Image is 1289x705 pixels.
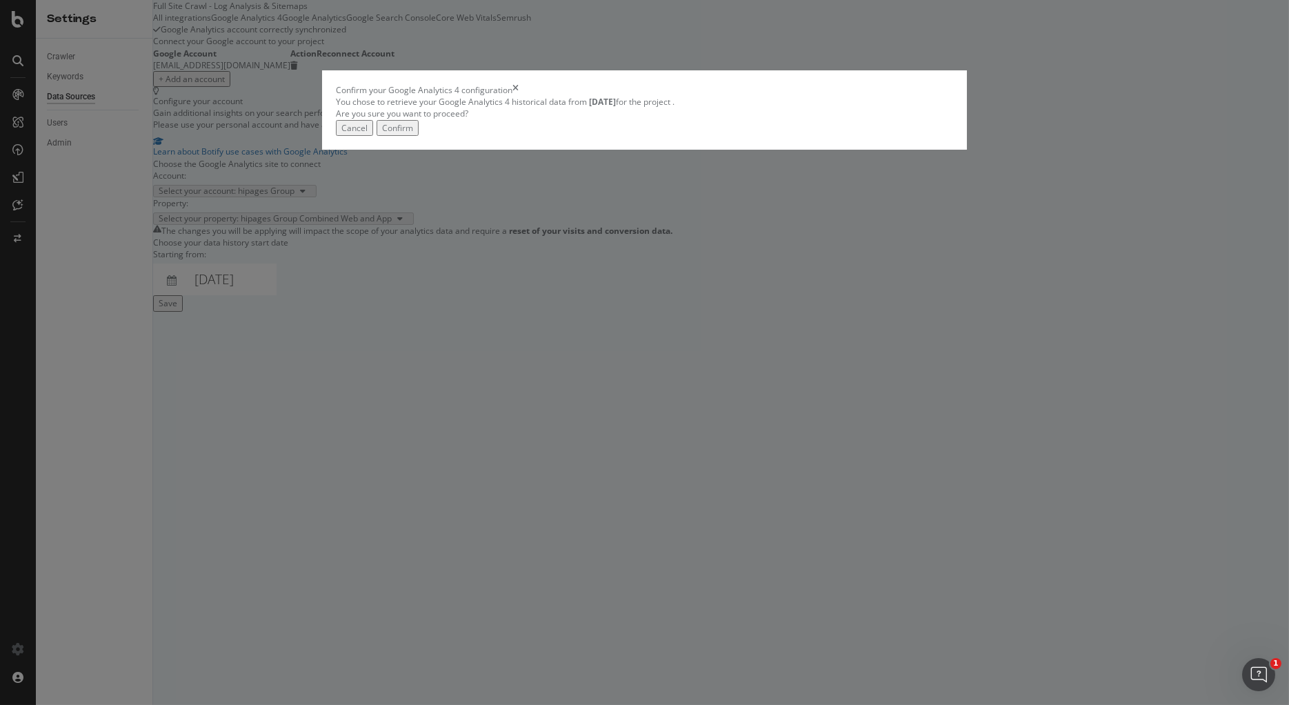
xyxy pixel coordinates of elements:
iframe: Intercom live chat [1242,658,1275,691]
div: times [512,84,519,96]
button: Cancel [336,120,373,136]
div: Confirm [382,122,413,134]
button: Confirm [377,120,419,136]
div: Cancel [341,122,368,134]
div: Confirm your Google Analytics 4 configuration [336,84,512,96]
div: You chose to retrieve your Google Analytics 4 historical data from for the project . Are you sure... [336,96,953,119]
div: modal [322,70,967,150]
strong: [DATE] [587,96,616,108]
span: 1 [1270,658,1281,669]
